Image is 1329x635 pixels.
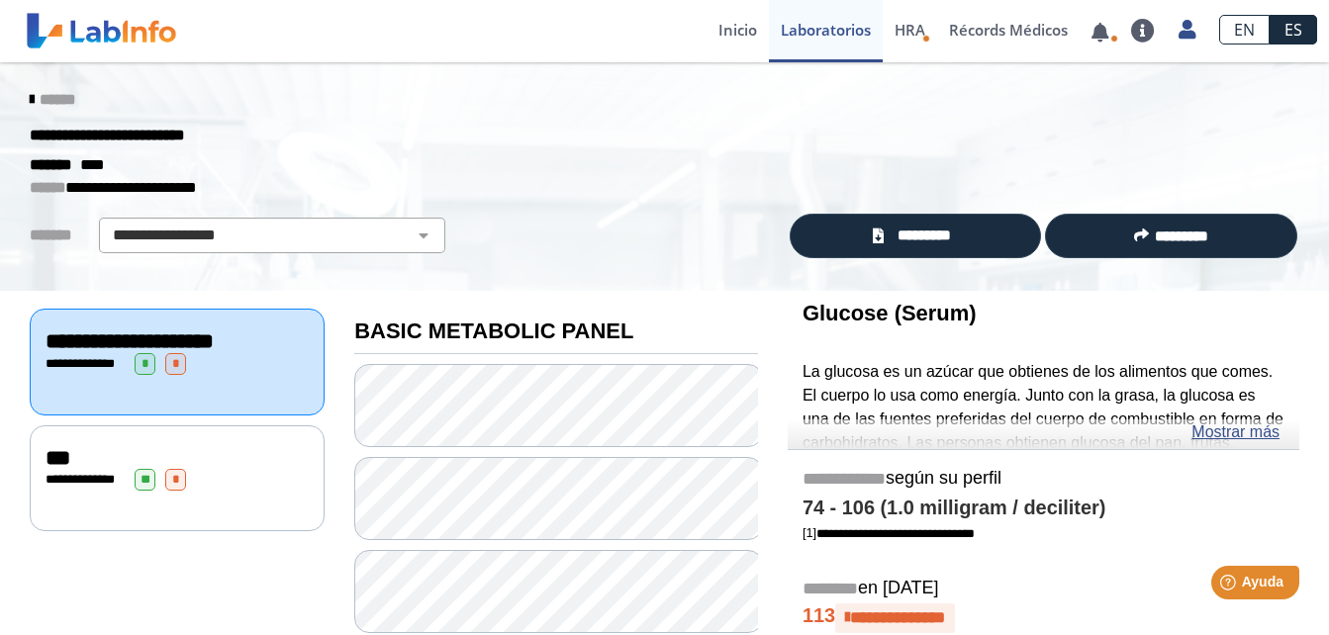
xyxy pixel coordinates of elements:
[895,20,925,40] span: HRA
[803,301,977,325] b: Glucose (Serum)
[803,468,1284,491] h5: según su perfil
[803,603,1284,633] h4: 113
[803,360,1284,549] p: La glucosa es un azúcar que obtienes de los alimentos que comes. El cuerpo lo usa como energía. J...
[803,525,975,540] a: [1]
[803,497,1284,520] h4: 74 - 106 (1.0 milligram / deciliter)
[1270,15,1317,45] a: ES
[1153,558,1307,613] iframe: Help widget launcher
[1191,420,1280,444] a: Mostrar más
[803,578,1284,600] h5: en [DATE]
[354,318,633,343] b: BASIC METABOLIC PANEL
[1219,15,1270,45] a: EN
